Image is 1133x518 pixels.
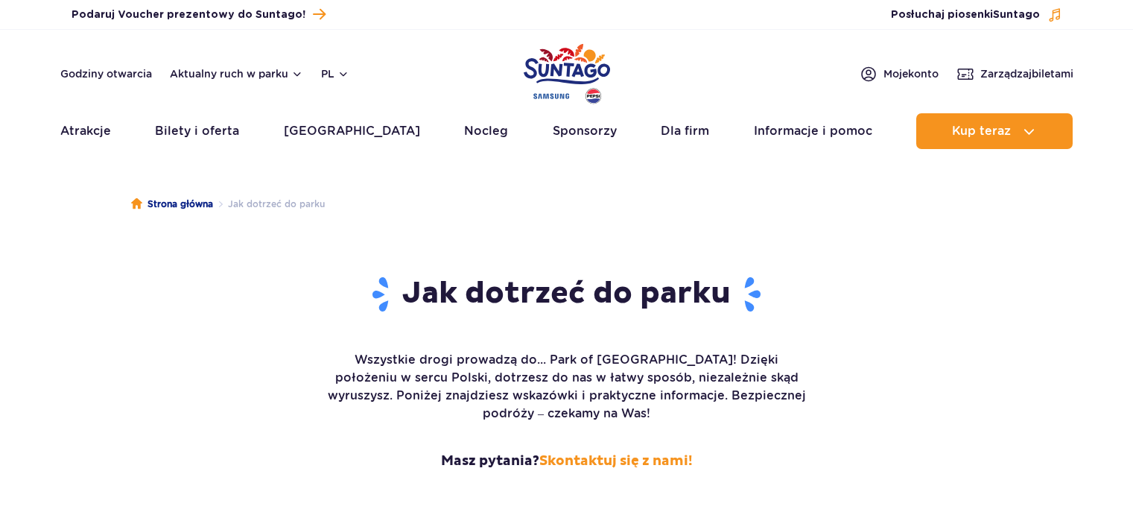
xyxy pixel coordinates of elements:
span: Podaruj Voucher prezentowy do Suntago! [72,7,305,22]
a: [GEOGRAPHIC_DATA] [284,113,420,149]
span: Posłuchaj piosenki [891,7,1040,22]
a: Strona główna [131,197,213,212]
button: Kup teraz [916,113,1073,149]
a: Skontaktuj się z nami! [539,452,693,470]
a: Park of Poland [524,37,610,106]
li: Jak dotrzeć do parku [213,197,325,212]
span: Kup teraz [952,124,1011,138]
a: Podaruj Voucher prezentowy do Suntago! [72,4,326,25]
h1: Jak dotrzeć do parku [325,275,809,314]
a: Mojekonto [860,65,939,83]
span: Suntago [993,10,1040,20]
a: Atrakcje [60,113,111,149]
a: Informacje i pomoc [754,113,872,149]
a: Zarządzajbiletami [956,65,1073,83]
button: pl [321,66,349,81]
span: Zarządzaj biletami [980,66,1073,81]
button: Aktualny ruch w parku [170,68,303,80]
p: Wszystkie drogi prowadzą do... Park of [GEOGRAPHIC_DATA]! Dzięki położeniu w sercu Polski, dotrze... [325,351,809,423]
strong: Masz pytania? [325,452,809,470]
a: Dla firm [661,113,709,149]
a: Godziny otwarcia [60,66,152,81]
span: Moje konto [883,66,939,81]
a: Sponsorzy [553,113,617,149]
a: Nocleg [464,113,508,149]
a: Bilety i oferta [155,113,239,149]
button: Posłuchaj piosenkiSuntago [891,7,1062,22]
